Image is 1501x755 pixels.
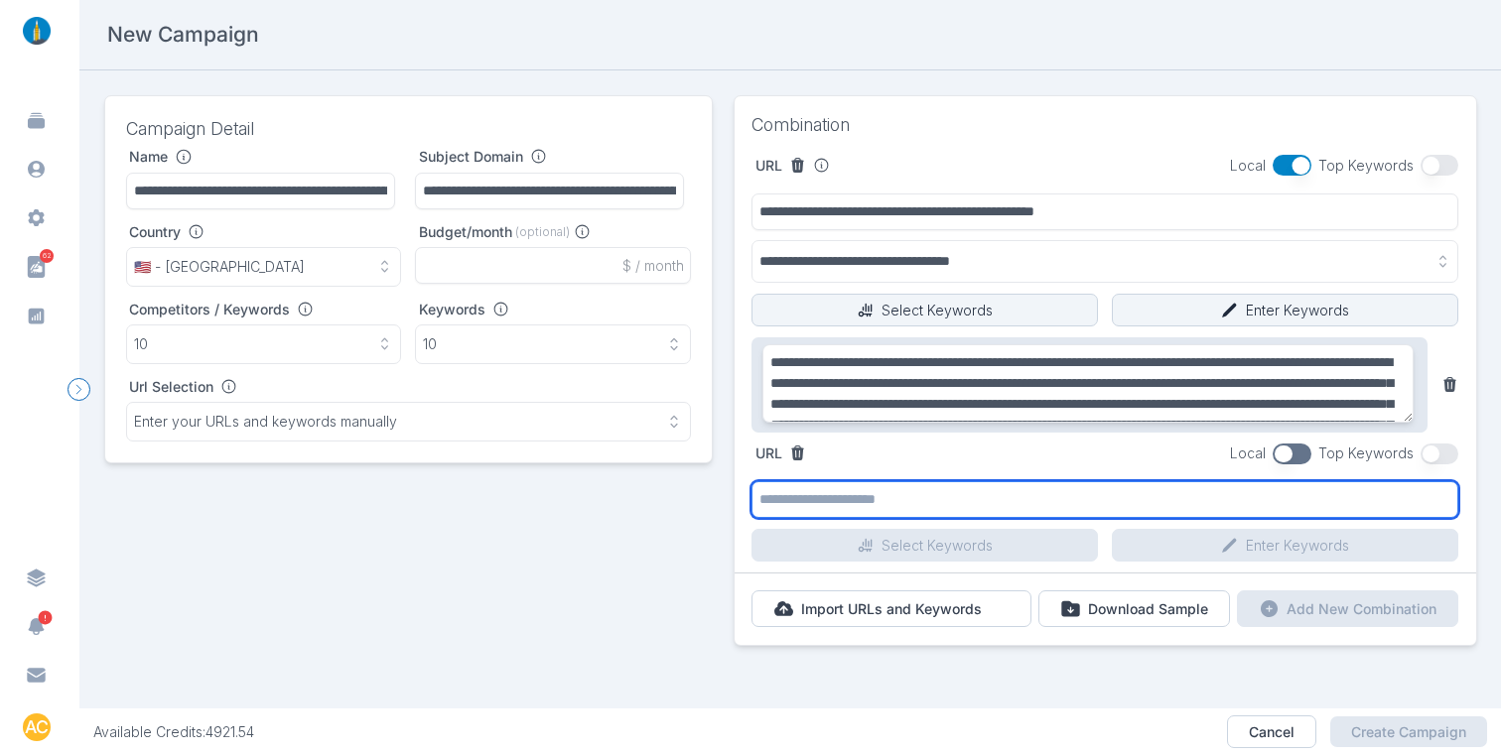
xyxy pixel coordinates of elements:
[1227,715,1316,749] button: Cancel
[1038,590,1230,627] button: Download Sample
[129,301,290,318] label: Competitors / Keywords
[751,529,1098,563] button: Select Keywords
[751,294,1098,327] button: Select Keywords
[415,324,691,364] button: 10
[622,257,684,275] p: $ / month
[107,21,259,49] h2: New Campaign
[419,223,512,241] label: Budget/month
[134,258,305,276] p: 🇺🇸 - [GEOGRAPHIC_DATA]
[419,301,485,318] label: Keywords
[129,378,213,396] label: Url Selection
[129,223,181,241] label: Country
[134,335,148,353] p: 10
[1230,157,1266,174] span: Local
[129,148,168,166] label: Name
[40,249,54,263] span: 62
[1318,157,1414,174] span: Top Keywords
[1318,444,1414,461] span: Top Keywords
[423,335,437,353] p: 10
[1112,294,1458,327] button: Enter Keywords
[126,324,402,364] button: 10
[515,223,570,241] span: (optional)
[1287,600,1436,618] p: Add New Combination
[755,157,782,175] label: URL
[1237,590,1458,627] button: Add New Combination
[126,402,691,441] button: Enter your URLs and keywords manually
[801,600,982,618] p: Import URLs and Keywords
[751,113,850,138] h3: Combination
[126,117,691,142] h3: Campaign Detail
[93,723,254,741] div: Available Credits: 4921.54
[1330,716,1487,748] button: Create Campaign
[1112,529,1458,563] button: Enter Keywords
[419,148,523,166] label: Subject Domain
[126,247,402,287] button: 🇺🇸 - [GEOGRAPHIC_DATA]
[1230,444,1266,461] span: Local
[755,444,782,462] label: URL
[751,590,1031,627] button: Import URLs and Keywords
[16,17,58,45] img: linklaunch_small.2ae18699.png
[134,413,397,431] p: Enter your URLs and keywords manually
